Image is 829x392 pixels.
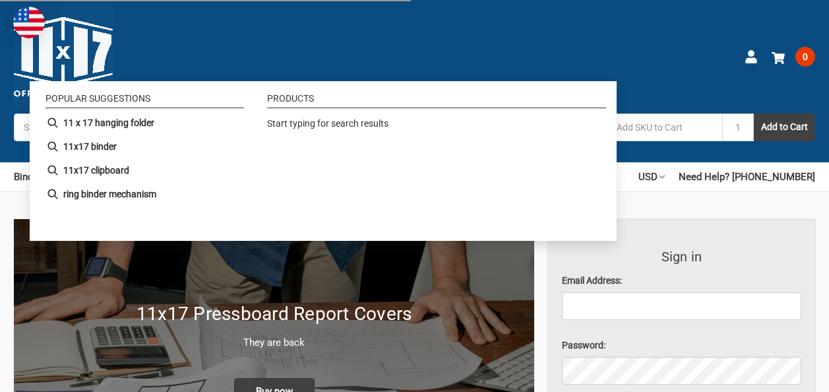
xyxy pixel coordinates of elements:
[63,187,156,201] b: ring binder mechanism
[772,40,815,74] a: 0
[562,247,801,267] h3: Sign in
[40,111,249,135] li: 11 x 17 hanging folder
[267,117,600,138] div: Start typing for search results
[40,135,249,158] li: 11x17 binder
[63,116,154,130] b: 11 x 17 hanging folder
[28,335,520,350] p: They are back
[14,114,344,141] input: Search by keyword, brand or SKU
[795,47,815,67] span: 0
[13,7,45,38] img: duty and tax information for United States
[562,274,801,288] label: Email Address:
[46,94,244,108] li: Popular suggestions
[14,7,113,106] img: 11x17.com
[267,94,606,108] li: Products
[30,81,617,241] div: Instant Search Results
[28,300,520,328] h1: 11x17 Pressboard Report Covers
[40,158,249,182] li: 11x17 clipboard
[40,182,249,206] li: ring binder mechanism
[14,162,59,191] a: Binders
[638,162,665,191] a: USD
[754,114,815,141] button: Add to Cart
[63,140,117,154] b: 11x17 binder
[679,162,815,191] a: Need Help? [PHONE_NUMBER]
[562,339,801,352] label: Password:
[609,114,722,141] input: Add SKU to Cart
[63,164,129,178] b: 11x17 clipboard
